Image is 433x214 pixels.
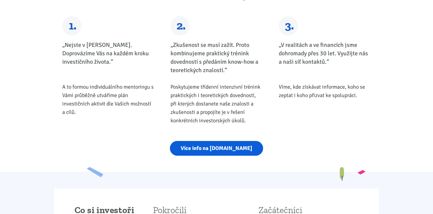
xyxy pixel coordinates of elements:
[279,16,298,35] div: 3.
[170,16,190,35] div: 2.
[62,83,154,116] div: A to formou individuálního mentoringu s Vámi průběžně utváříme plán investičních aktivit dle Vaši...
[170,141,263,156] a: Více info na [DOMAIN_NAME]
[62,16,81,35] div: 1.
[279,83,371,99] div: Víme, kde získávat informace, koho se zeptat i koho přizvat ke spolupráci.
[170,83,263,125] div: Poskytujeme třídenní intenzivní trénink praktických i teoretických dovedností, při kterých dostan...
[62,41,154,80] div: „Nejste v [PERSON_NAME]. Doprovázíme Vás na každém kroku investičního života.“
[170,41,263,80] div: „Zkušenost se musí zažít. Proto kombinujeme praktický trénink dovedností s předáním know-how a te...
[279,41,371,80] div: „V realitách a ve financích jsme dohromady přes 30 let. Využijte nás a naši síť kontaktů.“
